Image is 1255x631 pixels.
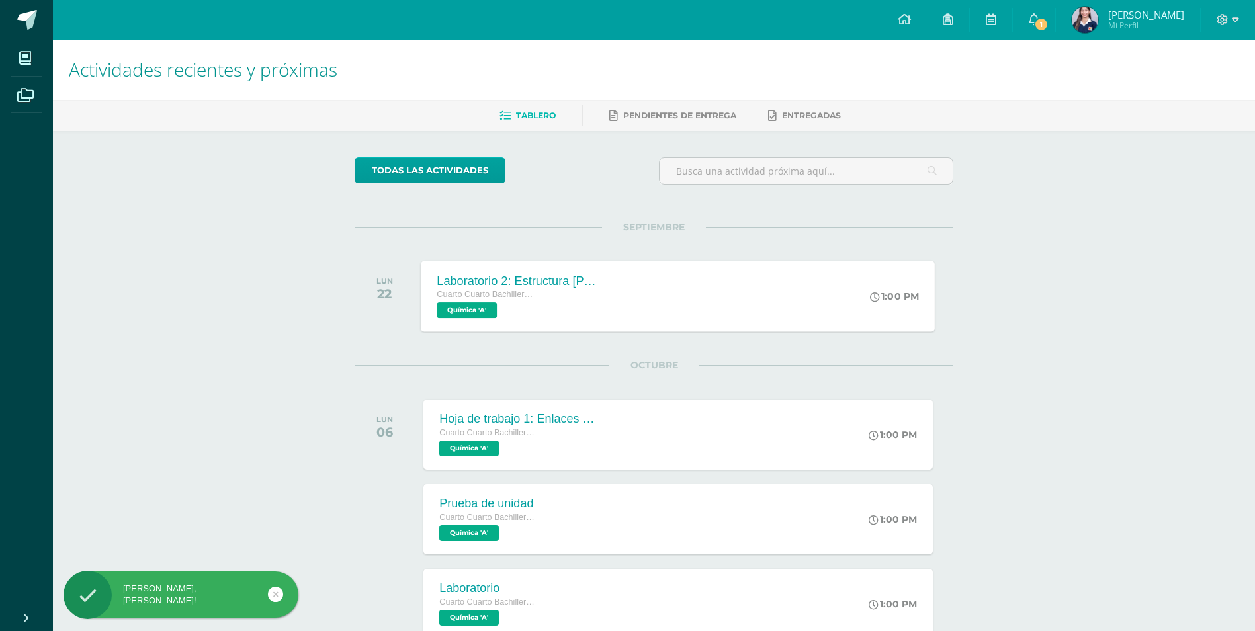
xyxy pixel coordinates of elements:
[609,359,699,371] span: OCTUBRE
[439,525,499,541] span: Química 'A'
[439,513,539,522] span: Cuarto Cuarto Bachillerato en Ciencias y Letras con Orientación en Computación
[69,57,337,82] span: Actividades recientes y próximas
[782,110,841,120] span: Entregadas
[869,429,917,441] div: 1:00 PM
[376,286,393,302] div: 22
[623,110,736,120] span: Pendientes de entrega
[439,610,499,626] span: Química 'A'
[439,412,598,426] div: Hoja de trabajo 1: Enlaces y estructura [PERSON_NAME]
[376,415,393,424] div: LUN
[869,598,917,610] div: 1:00 PM
[869,513,917,525] div: 1:00 PM
[355,157,505,183] a: todas las Actividades
[437,290,538,299] span: Cuarto Cuarto Bachillerato en Ciencias y Letras con Orientación en Computación
[376,424,393,440] div: 06
[609,105,736,126] a: Pendientes de entrega
[1072,7,1098,33] img: 5a8423cc4ee1eb28b8038e3153c80471.png
[439,428,539,437] span: Cuarto Cuarto Bachillerato en Ciencias y Letras con Orientación en Computación
[871,290,920,302] div: 1:00 PM
[602,221,706,233] span: SEPTIEMBRE
[439,581,539,595] div: Laboratorio
[439,441,499,456] span: Química 'A'
[516,110,556,120] span: Tablero
[768,105,841,126] a: Entregadas
[1108,8,1184,21] span: [PERSON_NAME]
[437,274,597,288] div: Laboratorio 2: Estructura [PERSON_NAME]
[1034,17,1049,32] span: 1
[439,597,539,607] span: Cuarto Cuarto Bachillerato en Ciencias y Letras con Orientación en Computación
[376,276,393,286] div: LUN
[439,497,539,511] div: Prueba de unidad
[1108,20,1184,31] span: Mi Perfil
[437,302,498,318] span: Química 'A'
[660,158,953,184] input: Busca una actividad próxima aquí...
[64,583,298,607] div: [PERSON_NAME], [PERSON_NAME]!
[499,105,556,126] a: Tablero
